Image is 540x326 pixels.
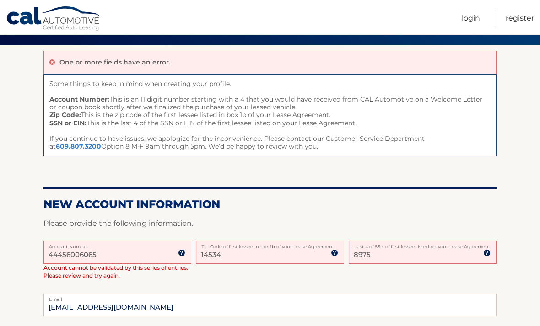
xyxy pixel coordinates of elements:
img: tooltip.svg [178,249,185,257]
span: Some things to keep in mind when creating your profile. This is an 11 digit number starting with ... [43,74,497,157]
label: Last 4 of SSN of first lessee listed on your Lease Agreement [349,241,497,248]
input: Account Number [43,241,191,264]
label: Zip Code of first lessee in box 1b of your Lease Agreement [196,241,344,248]
a: Login [462,11,480,27]
label: Account Number [43,241,191,248]
label: Email [43,294,497,301]
strong: SSN or EIN: [49,119,86,127]
input: Email [43,294,497,316]
a: 609.807.3200 [56,142,101,150]
a: Cal Automotive [6,6,102,32]
input: SSN or EIN (last 4 digits only) [349,241,497,264]
img: tooltip.svg [331,249,338,257]
span: Account cannot be validated by this series of entries. Please review and try again. [43,264,188,279]
img: tooltip.svg [483,249,491,257]
h2: New Account Information [43,198,497,211]
strong: Account Number: [49,95,109,103]
strong: Zip Code: [49,111,81,119]
a: Register [506,11,534,27]
input: Zip Code [196,241,344,264]
p: One or more fields have an error. [59,58,170,66]
p: Please provide the following information. [43,217,497,230]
